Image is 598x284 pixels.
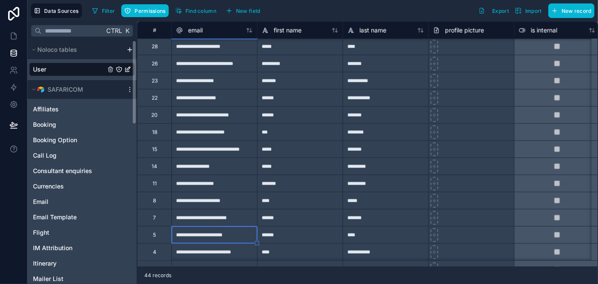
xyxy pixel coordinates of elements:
div: 15 [152,146,157,153]
span: Import [525,8,542,14]
div: 4 [153,249,156,256]
span: Data Sources [44,8,79,14]
div: 11 [152,180,157,187]
button: Permissions [121,4,168,17]
span: Export [492,8,509,14]
button: New record [548,3,595,18]
span: Permissions [135,8,165,14]
div: 7 [153,215,156,221]
button: Find column [172,4,219,17]
span: last name [359,26,386,35]
span: is internal [531,26,557,35]
div: 3 [153,266,156,273]
div: 18 [152,129,157,136]
div: 20 [151,112,158,119]
div: 23 [152,78,158,84]
span: email [188,26,203,35]
button: Filter [89,4,118,17]
span: Filter [102,8,115,14]
span: K [124,28,130,34]
div: 26 [152,60,158,67]
span: Ctrl [105,25,123,36]
button: Import [512,3,545,18]
div: 5 [153,232,156,239]
div: 8 [153,197,156,204]
span: profile picture [445,26,484,35]
a: New record [545,3,595,18]
div: 22 [152,95,158,102]
div: 28 [152,43,158,50]
button: Export [475,3,512,18]
a: Permissions [121,4,172,17]
button: Data Sources [31,3,82,18]
button: New field [223,4,263,17]
span: New field [236,8,260,14]
span: first name [274,26,302,35]
div: 14 [152,163,157,170]
span: New record [562,8,592,14]
div: # [144,27,165,33]
span: 44 records [144,272,171,279]
span: Find column [185,8,216,14]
